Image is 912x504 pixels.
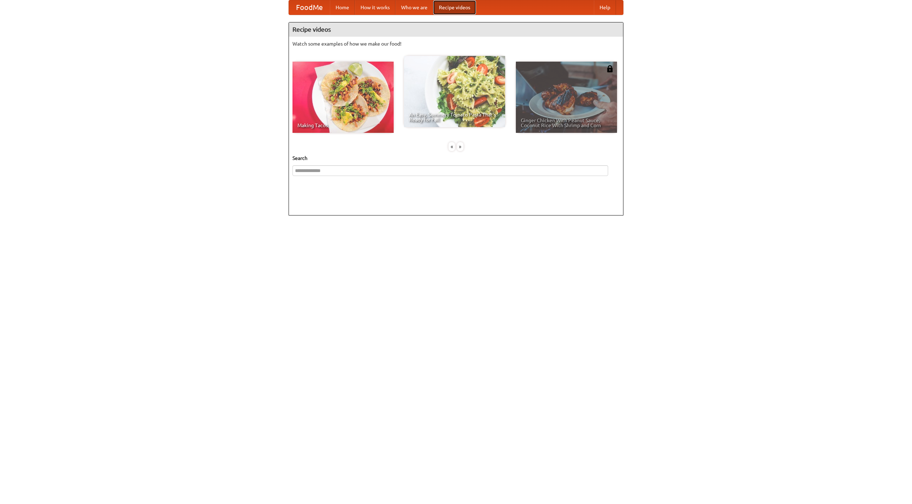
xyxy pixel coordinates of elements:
a: Who we are [395,0,433,15]
img: 483408.png [606,65,613,72]
a: Making Tacos [292,62,394,133]
span: Making Tacos [297,123,389,128]
a: Help [594,0,616,15]
div: « [449,142,455,151]
a: Home [330,0,355,15]
a: FoodMe [289,0,330,15]
h4: Recipe videos [289,22,623,37]
a: How it works [355,0,395,15]
div: » [457,142,463,151]
p: Watch some examples of how we make our food! [292,40,620,47]
span: An Easy, Summery Tomato Pasta That's Ready for Fall [409,112,500,122]
h5: Search [292,155,620,162]
a: Recipe videos [433,0,476,15]
a: An Easy, Summery Tomato Pasta That's Ready for Fall [404,56,505,127]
